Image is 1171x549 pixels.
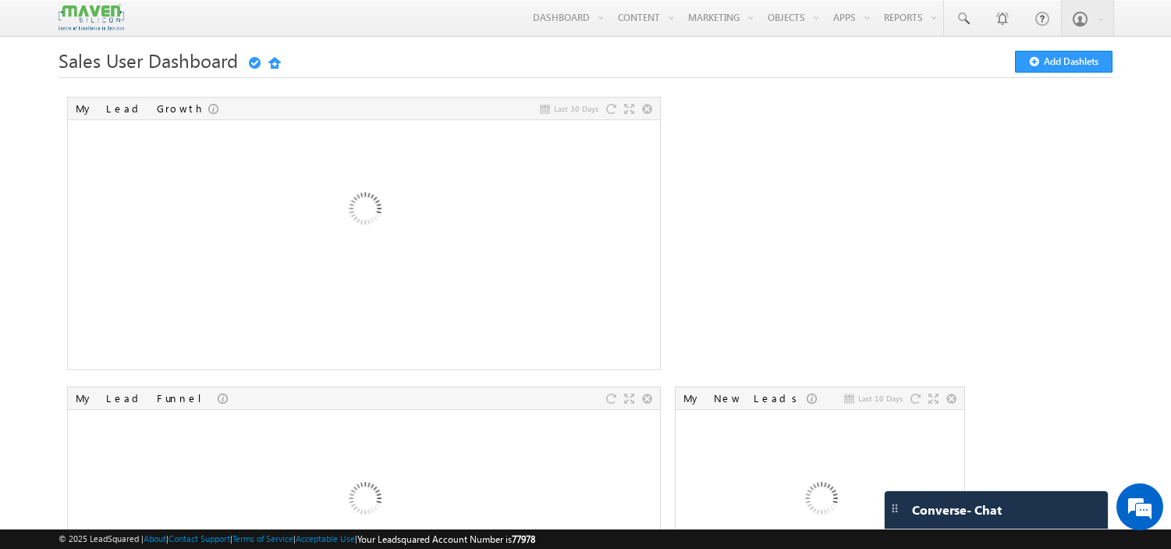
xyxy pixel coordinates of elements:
[889,502,901,515] img: carter-drag
[683,391,807,405] div: My New Leads
[357,533,535,545] span: Your Leadsquared Account Number is
[59,4,124,31] img: Custom Logo
[59,48,238,73] span: Sales User Dashboard
[59,532,535,547] span: © 2025 LeadSquared | | | | |
[912,503,1002,517] span: Converse - Chat
[232,533,293,544] a: Terms of Service
[76,102,208,116] div: My Lead Growth
[144,533,166,544] a: About
[76,391,218,405] div: My Lead Funnel
[554,102,598,116] span: Last 30 Days
[280,127,448,295] img: Loading...
[1015,51,1112,73] button: Add Dashlets
[512,533,535,545] span: 77978
[296,533,355,544] a: Acceptable Use
[169,533,230,544] a: Contact Support
[858,391,903,405] span: Last 10 Days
